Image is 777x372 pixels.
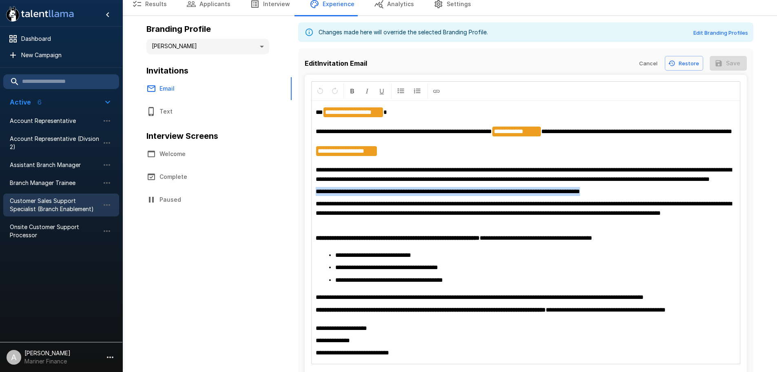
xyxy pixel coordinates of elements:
button: Complete [137,165,283,188]
button: Edit Branding Profiles [691,27,750,39]
button: Unordered List [393,83,409,99]
button: Format Underline [375,83,389,99]
button: Email [137,77,283,100]
button: Insert Link [429,83,443,99]
b: Branding Profile [146,24,211,34]
button: Welcome [137,143,283,165]
button: Undo [313,83,327,99]
button: Paused [137,188,283,211]
button: Cancel [635,56,662,71]
b: Edit Invitation Email [305,59,367,67]
button: Text [137,100,283,123]
button: Format Italics [360,83,374,99]
button: Restore [665,56,703,71]
button: Ordered List [410,83,425,99]
div: [PERSON_NAME] [146,39,269,54]
div: Changes made here will override the selected Branding Profile. [319,25,488,40]
button: Format Bold [345,83,359,99]
button: Redo [328,83,342,99]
